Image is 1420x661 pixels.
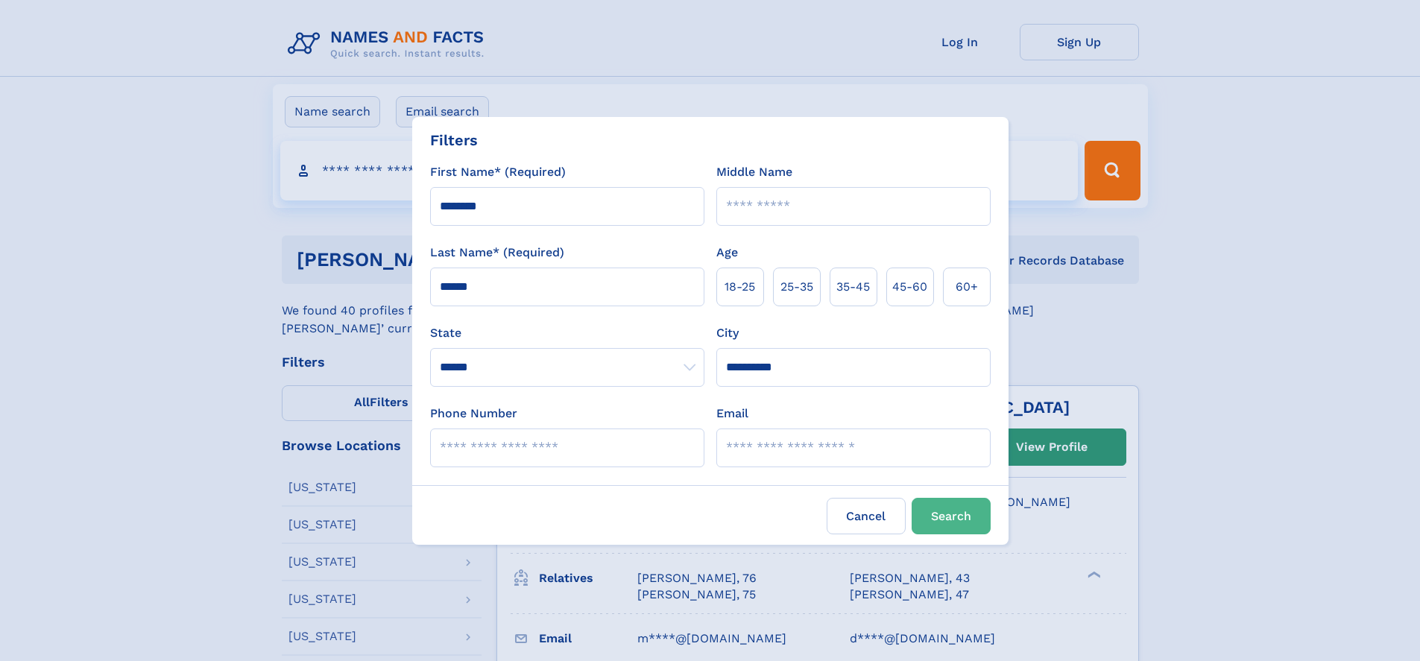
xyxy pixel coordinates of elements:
[780,278,813,296] span: 25‑35
[836,278,870,296] span: 35‑45
[430,244,564,262] label: Last Name* (Required)
[430,163,566,181] label: First Name* (Required)
[716,163,792,181] label: Middle Name
[716,244,738,262] label: Age
[956,278,978,296] span: 60+
[716,324,739,342] label: City
[912,498,991,534] button: Search
[725,278,755,296] span: 18‑25
[430,405,517,423] label: Phone Number
[892,278,927,296] span: 45‑60
[430,129,478,151] div: Filters
[430,324,704,342] label: State
[827,498,906,534] label: Cancel
[716,405,748,423] label: Email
